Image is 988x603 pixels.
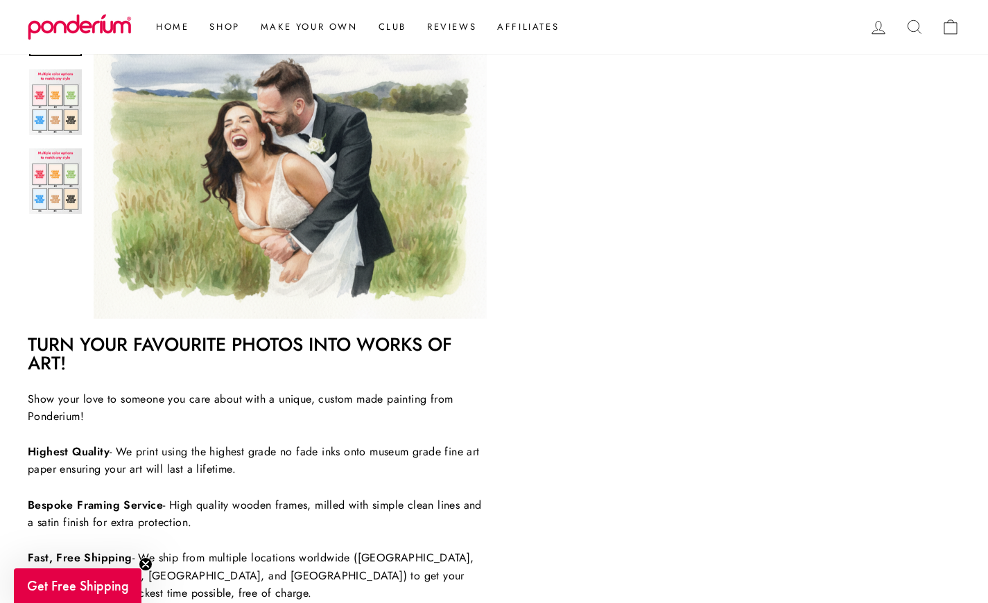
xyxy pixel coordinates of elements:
[28,444,480,478] span: - We print using the highest grade no fade inks onto museum grade fine art paper ensuring your ar...
[27,577,129,595] span: Get Free Shipping
[28,497,163,513] strong: Bespoke Framing Service
[28,550,132,566] strong: Fast, Free Shipping
[368,15,417,40] a: Club
[28,390,487,426] p: Show your love to someone you care about with a unique, custom made painting from Ponderium!
[28,550,474,602] span: - We ship from multiple locations worldwide ([GEOGRAPHIC_DATA], [GEOGRAPHIC_DATA], [GEOGRAPHIC_DA...
[139,557,153,571] button: Close teaser
[28,444,110,460] strong: Highest Quality
[29,148,82,214] img: Personalized Water Color Artwork
[28,14,132,40] img: Ponderium
[139,15,569,40] ul: Primary
[146,15,199,40] a: Home
[199,15,250,40] a: Shop
[29,69,82,135] img: Personalized Water Color Artwork
[250,15,368,40] a: Make Your Own
[28,497,482,531] span: - High quality wooden frames, milled with simple clean lines and a satin finish for extra protect...
[28,336,487,373] h3: Turn your favourite photos into works of art!
[14,568,141,603] div: Get Free ShippingClose teaser
[487,15,569,40] a: Affiliates
[417,15,487,40] a: Reviews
